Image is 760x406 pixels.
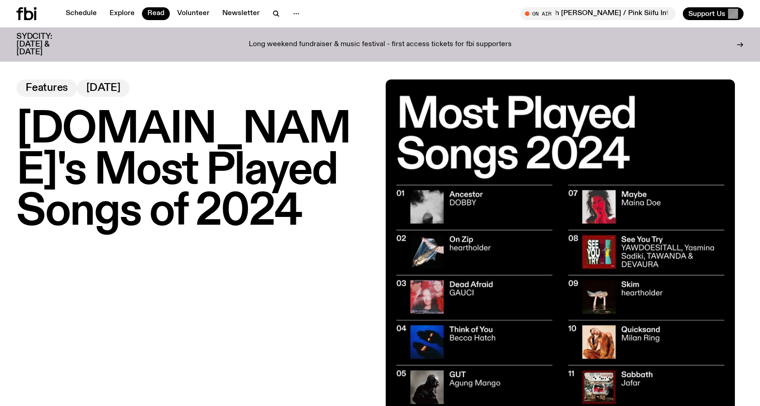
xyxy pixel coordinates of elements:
a: Volunteer [172,7,215,20]
a: Read [142,7,170,20]
a: Explore [104,7,140,20]
span: Features [26,83,68,93]
a: Newsletter [217,7,265,20]
button: Support Us [683,7,744,20]
span: [DATE] [86,83,121,93]
h3: SYDCITY: [DATE] & [DATE] [16,33,75,56]
span: Support Us [688,10,725,18]
h1: [DOMAIN_NAME]'s Most Played Songs of 2024 [16,110,375,233]
button: On AirThe Playlist with [PERSON_NAME] / Pink Siifu Interview!! [520,7,676,20]
p: Long weekend fundraiser & music festival - first access tickets for fbi supporters [249,41,512,49]
a: Schedule [60,7,102,20]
